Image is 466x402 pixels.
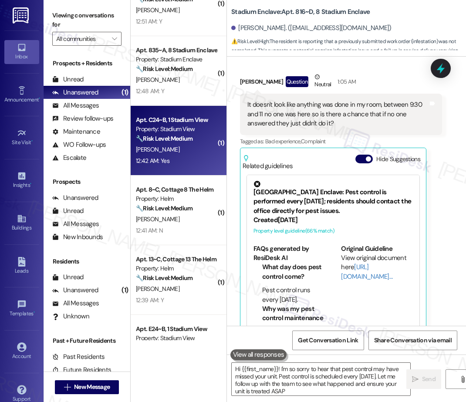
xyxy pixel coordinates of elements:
div: [PERSON_NAME]. ([EMAIL_ADDRESS][DOMAIN_NAME]) [231,24,392,33]
div: Neutral [313,72,333,91]
div: 12:51 AM: Y [136,17,162,25]
div: 12:41 AM: N [136,226,163,234]
strong: 🔧 Risk Level: Medium [136,135,192,142]
div: Past Residents [52,352,105,361]
div: Apt. 8~C, Cottage 8 The Helm [136,185,216,194]
a: Buildings [4,211,39,235]
span: Bad experience , [265,138,301,145]
strong: 🔧 Risk Level: Medium [136,204,192,212]
div: [GEOGRAPHIC_DATA] Enclave: Pest control is performed every [DATE]; residents should contact the o... [253,181,413,216]
div: All Messages [52,220,99,229]
span: [PERSON_NAME] [136,6,179,14]
div: All Messages [52,101,99,110]
span: : The resident is reporting that a previously submitted work order (infestation) was not complete... [231,37,466,65]
div: Prospects + Residents [44,59,130,68]
a: Site Visit • [4,126,39,149]
div: Property: Helm [136,264,216,273]
div: 12:39 AM: Y [136,296,164,304]
div: (1) [119,284,130,297]
strong: 🔧 Risk Level: Medium [136,65,192,73]
span: [PERSON_NAME] [136,215,179,223]
b: FAQs generated by ResiDesk AI [253,244,309,262]
a: Insights • [4,169,39,192]
span: • [30,181,31,187]
span: • [31,138,33,144]
div: 12:48 AM: Y [136,87,164,95]
div: Tagged as: [240,135,442,148]
span: Send [422,375,436,384]
div: 1:05 AM [335,77,356,86]
div: Maintenance [52,127,100,136]
span: • [39,95,40,101]
div: Unread [52,75,84,84]
span: New Message [74,382,110,392]
strong: 🔧 Risk Level: Medium [136,274,192,282]
button: New Message [55,380,119,394]
span: [PERSON_NAME] [136,76,179,84]
b: Original Guideline [341,244,392,253]
div: Apt. C24~B, 1 Stadium View [136,115,216,125]
div: Property: Stadium View [136,125,216,134]
a: Leads [4,254,39,278]
div: Unread [52,273,84,282]
div: Property: Stadium View [136,334,216,343]
span: • [34,309,35,315]
div: Property: Stadium Enclave [136,55,216,64]
label: Hide Suggestions [376,155,420,164]
div: Prospects [44,177,130,186]
div: Property level guideline ( 66 % match) [253,226,413,236]
div: Unknown [52,312,89,321]
a: Account [4,340,39,363]
span: [PERSON_NAME] [136,285,179,293]
img: ResiDesk Logo [13,7,30,24]
i:  [459,376,466,383]
input: All communities [56,32,108,46]
div: Review follow-ups [52,114,113,123]
div: View original document here [341,253,413,281]
b: Stadium Enclave: Apt. 816~D, 8 Stadium Enclave [231,7,370,17]
span: [PERSON_NAME] [136,145,179,153]
div: Created [DATE] [253,216,413,225]
div: Escalate [52,153,86,162]
div: WO Follow-ups [52,140,106,149]
div: Property: Helm [136,194,216,203]
li: Why was my pest control maintenance request closed within 24 hours? [262,304,325,342]
i:  [112,35,117,42]
textarea: Hi {{first_name}}! I'm so sorry to hear that pest control may have missed your unit. Pest control... [232,363,410,395]
strong: ⚠️ Risk Level: High [231,38,269,45]
div: Future Residents [52,365,111,375]
div: [PERSON_NAME] [240,72,442,94]
button: Send [406,369,441,389]
label: Viewing conversations for [52,9,122,32]
span: Get Conversation Link [298,336,358,345]
div: Unanswered [52,193,98,203]
a: Templates • [4,297,39,321]
div: New Inbounds [52,233,103,242]
div: It doesn't look like anything was done in my room, between 9:30 and 11 no one was here so is ther... [247,100,428,128]
a: [URL][DOMAIN_NAME]… [341,263,392,280]
button: Get Conversation Link [292,331,364,350]
div: Apt. 835~A, 8 Stadium Enclave [136,46,216,55]
span: Complaint [301,138,325,145]
div: Residents [44,257,130,266]
div: Past + Future Residents [44,336,130,345]
div: Unread [52,206,84,216]
div: Unanswered [52,88,98,97]
i:  [64,384,71,391]
a: Inbox [4,40,39,64]
div: Apt. 13~C, Cottage 13 The Helm [136,255,216,264]
div: (1) [119,86,130,99]
div: Related guidelines [243,155,293,171]
div: All Messages [52,299,99,308]
li: What day does pest control come? [262,263,325,281]
span: Share Conversation via email [374,336,452,345]
div: Unanswered [52,286,98,295]
div: Question [286,76,309,87]
div: 12:42 AM: Yes [136,157,169,165]
li: Pest control runs every [DATE]. [262,286,325,304]
div: Apt. E24~B, 1 Stadium View [136,324,216,334]
button: Share Conversation via email [368,331,457,350]
i:  [412,376,419,383]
